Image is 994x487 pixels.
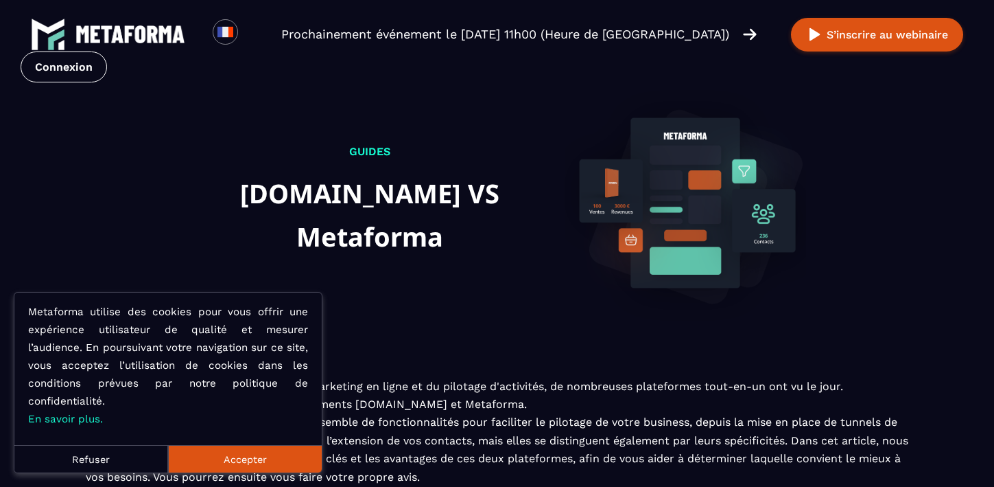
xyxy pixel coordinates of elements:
[238,19,272,49] div: Search for option
[250,26,260,43] input: Search for option
[806,26,823,43] img: play
[217,23,234,41] img: fr
[168,445,322,473] button: Accepter
[28,413,103,425] a: En savoir plus.
[31,17,65,52] img: logo
[281,25,729,44] p: Prochainement événement le [DATE] 11h00 (Heure de [GEOGRAPHIC_DATA])
[75,25,185,43] img: logo
[743,27,757,42] img: arrow-right
[565,82,805,324] img: logiciel-background
[86,378,909,486] p: Dans l'univers en constante évolution du marketing en ligne et du pilotage d'activités, de nombre...
[189,172,552,258] h1: [DOMAIN_NAME] VS Metaforma
[28,303,308,428] p: Metaforma utilise des cookies pour vous offrir une expérience utilisateur de qualité et mesurer l...
[791,18,963,52] button: S’inscrire au webinaire
[21,52,107,82] a: Connexion
[189,143,552,161] p: Guides
[14,445,168,473] button: Refuser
